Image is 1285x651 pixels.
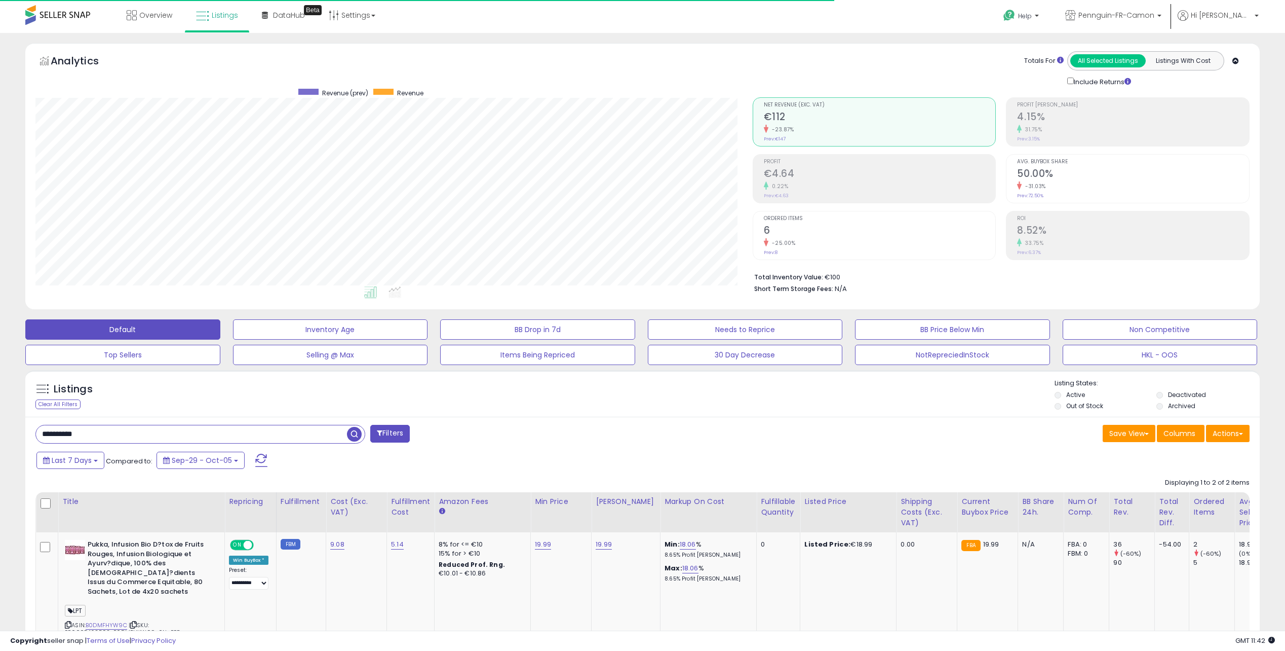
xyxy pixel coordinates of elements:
div: 8% for <= €10 [439,540,523,549]
div: [PERSON_NAME] [596,496,656,507]
div: Min Price [535,496,587,507]
a: 18.06 [680,539,696,550]
div: Title [62,496,220,507]
button: Actions [1206,425,1250,442]
div: Fulfillment [281,496,322,507]
span: LPT [65,605,86,617]
span: Pennguin-FR-Camon [1078,10,1154,20]
div: % [665,564,749,583]
a: 9.08 [330,539,344,550]
small: -23.87% [768,126,794,133]
button: Non Competitive [1063,319,1258,340]
p: 8.65% Profit [PERSON_NAME] [665,552,749,559]
small: Prev: 6.37% [1017,249,1041,256]
h5: Analytics [51,54,119,70]
div: 15% for > €10 [439,549,523,558]
button: NotRepreciedInStock [855,345,1050,365]
b: Min: [665,539,680,549]
span: Help [1018,12,1032,20]
span: Ordered Items [764,216,996,222]
div: BB Share 24h. [1022,496,1059,518]
span: Listings [212,10,238,20]
b: Max: [665,563,682,573]
div: Amazon Fees [439,496,526,507]
small: (-60%) [1120,550,1142,558]
div: FBA: 0 [1068,540,1101,549]
small: (-60%) [1200,550,1222,558]
span: Profit [PERSON_NAME] [1017,102,1249,108]
div: €10.01 - €10.86 [439,569,523,578]
div: -54.00 [1159,540,1181,549]
p: Listing States: [1055,379,1260,388]
span: OFF [252,541,268,550]
small: 33.75% [1022,239,1043,247]
b: Listed Price: [804,539,850,549]
div: seller snap | | [10,636,176,646]
h2: 50.00% [1017,168,1249,182]
button: Columns [1157,425,1204,442]
a: 5.14 [391,539,404,550]
h2: 8.52% [1017,225,1249,238]
div: Fulfillable Quantity [761,496,796,518]
h2: 6 [764,225,996,238]
div: 36 [1113,540,1154,549]
button: BB Price Below Min [855,319,1050,340]
a: Help [995,2,1049,33]
h5: Listings [54,382,93,396]
div: Current Buybox Price [961,496,1014,518]
div: Repricing [229,496,272,507]
h2: 4.15% [1017,111,1249,125]
small: FBA [961,540,980,551]
div: Displaying 1 to 2 of 2 items [1165,478,1250,488]
div: 5 [1193,558,1234,567]
b: Total Inventory Value: [754,273,823,281]
div: 18.99 [1239,540,1280,549]
div: Listed Price [804,496,892,507]
span: Avg. Buybox Share [1017,159,1249,165]
div: 2 [1193,540,1234,549]
li: €100 [754,270,1242,282]
div: Tooltip anchor [304,5,322,15]
span: DataHub [273,10,305,20]
span: Profit [764,159,996,165]
small: Prev: 8 [764,249,777,256]
b: Pukka, Infusion Bio D?tox de Fruits Rouges, Infusion Biologique et Ayurv?dique, 100% des [DEMOGRA... [88,540,211,599]
button: Selling @ Max [233,345,428,365]
span: 2025-10-13 11:42 GMT [1235,636,1275,645]
button: Top Sellers [25,345,220,365]
span: 19.99 [983,539,999,549]
a: Terms of Use [87,636,130,645]
img: 41PJccXM65L._SL40_.jpg [65,540,85,560]
button: Items Being Repriced [440,345,635,365]
small: FBM [281,539,300,550]
div: Include Returns [1060,76,1143,87]
div: % [665,540,749,559]
small: Prev: €147 [764,136,786,142]
div: Preset: [229,567,268,590]
span: Sep-29 - Oct-05 [172,455,232,465]
small: Prev: 72.50% [1017,193,1043,199]
a: 18.06 [682,563,698,573]
div: Clear All Filters [35,400,81,409]
div: 90 [1113,558,1154,567]
label: Archived [1168,402,1195,410]
button: Filters [370,425,410,443]
button: Default [25,319,220,340]
label: Active [1066,390,1085,399]
div: Ordered Items [1193,496,1230,518]
h2: €112 [764,111,996,125]
div: 0 [761,540,792,549]
div: €18.99 [804,540,888,549]
div: Totals For [1024,56,1064,66]
small: Amazon Fees. [439,507,445,516]
small: (0%) [1239,550,1253,558]
div: Total Rev. Diff. [1159,496,1185,528]
strong: Copyright [10,636,47,645]
small: 0.22% [768,183,789,190]
span: Columns [1163,428,1195,439]
b: Short Term Storage Fees: [754,284,833,293]
small: Prev: €4.63 [764,193,789,199]
label: Deactivated [1168,390,1206,399]
span: Last 7 Days [52,455,92,465]
h2: €4.64 [764,168,996,182]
